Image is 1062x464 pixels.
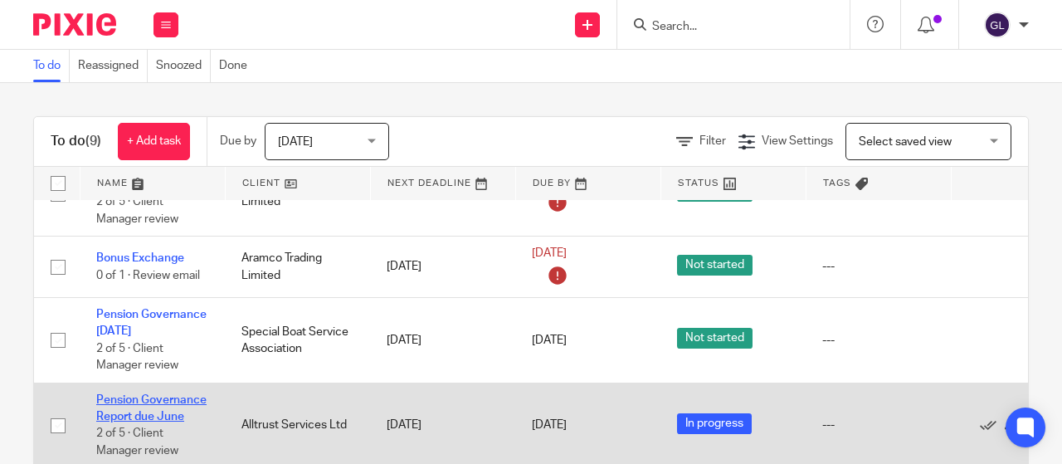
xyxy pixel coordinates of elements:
[370,237,515,298] td: [DATE]
[762,135,833,147] span: View Settings
[96,270,200,281] span: 0 of 1 · Review email
[532,248,567,260] span: [DATE]
[370,297,515,383] td: [DATE]
[96,309,207,337] a: Pension Governance [DATE]
[96,343,178,372] span: 2 of 5 · Client Manager review
[156,50,211,82] a: Snoozed
[699,135,726,147] span: Filter
[51,133,101,150] h1: To do
[96,394,207,422] a: Pension Governance Report due June
[677,413,752,434] span: In progress
[225,237,370,298] td: Aramco Trading Limited
[33,13,116,36] img: Pixie
[85,134,101,148] span: (9)
[225,297,370,383] td: Special Boat Service Association
[118,123,190,160] a: + Add task
[278,136,313,148] span: [DATE]
[96,252,184,264] a: Bonus Exchange
[822,417,934,433] div: ---
[96,428,178,457] span: 2 of 5 · Client Manager review
[532,335,567,346] span: [DATE]
[823,178,851,188] span: Tags
[532,420,567,432] span: [DATE]
[984,12,1011,38] img: svg%3E
[677,328,753,349] span: Not started
[219,50,256,82] a: Done
[650,20,800,35] input: Search
[822,332,934,349] div: ---
[78,50,148,82] a: Reassigned
[220,133,256,149] p: Due by
[33,50,70,82] a: To do
[859,136,952,148] span: Select saved view
[677,255,753,276] span: Not started
[822,258,934,275] div: ---
[980,417,1005,433] a: Mark as done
